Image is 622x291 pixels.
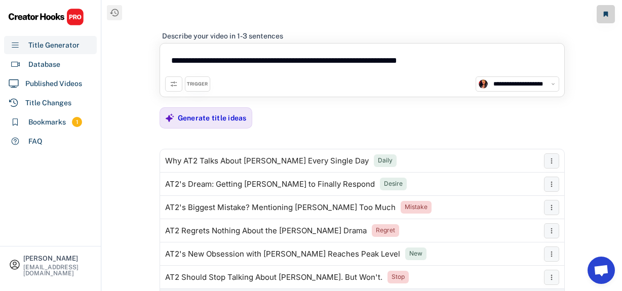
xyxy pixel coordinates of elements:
[479,79,488,89] img: channels4_profile.jpg
[178,113,247,122] div: Generate title ideas
[405,203,427,212] div: Mistake
[28,136,43,147] div: FAQ
[409,250,422,258] div: New
[23,255,92,262] div: [PERSON_NAME]
[588,257,615,284] a: Ouvrir le chat
[28,117,66,128] div: Bookmarks
[165,250,400,258] div: AT2's New Obsession with [PERSON_NAME] Reaches Peak Level
[72,118,82,127] div: 1
[165,273,382,281] div: AT2 Should Stop Talking About [PERSON_NAME]. But Won't.
[376,226,395,235] div: Regret
[23,264,92,276] div: [EMAIL_ADDRESS][DOMAIN_NAME]
[28,59,60,70] div: Database
[28,40,80,51] div: Title Generator
[187,81,208,88] div: TRIGGER
[162,31,283,40] div: Describe your video in 1-3 sentences
[165,227,367,235] div: AT2 Regrets Nothing About the [PERSON_NAME] Drama
[378,156,393,165] div: Daily
[165,203,396,212] div: AT2's Biggest Mistake? Mentioning [PERSON_NAME] Too Much
[8,8,84,26] img: CHPRO%20Logo.svg
[25,78,82,89] div: Published Videos
[384,180,403,188] div: Desire
[25,98,71,108] div: Title Changes
[165,157,369,165] div: Why AT2 Talks About [PERSON_NAME] Every Single Day
[392,273,405,281] div: Stop
[165,180,375,188] div: AT2's Dream: Getting [PERSON_NAME] to Finally Respond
